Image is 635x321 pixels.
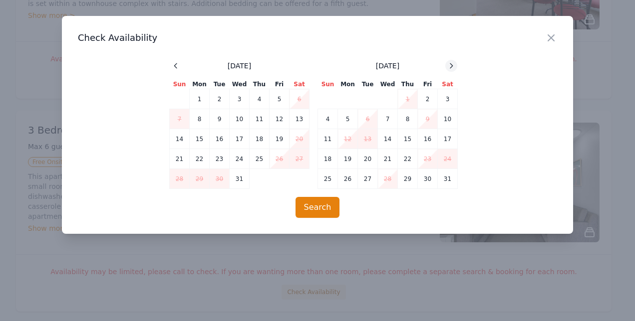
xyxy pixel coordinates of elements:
td: 17 [230,129,250,149]
td: 26 [270,149,290,169]
td: 28 [378,169,398,189]
button: Search [296,197,340,218]
th: Thu [250,80,270,89]
td: 10 [230,109,250,129]
span: [DATE] [228,61,251,71]
td: 20 [290,129,310,149]
td: 16 [210,129,230,149]
td: 31 [230,169,250,189]
td: 15 [190,129,210,149]
td: 8 [190,109,210,129]
td: 13 [358,129,378,149]
td: 18 [250,129,270,149]
th: Fri [418,80,438,89]
td: 11 [318,129,338,149]
span: [DATE] [376,61,399,71]
th: Thu [398,80,418,89]
td: 30 [418,169,438,189]
td: 26 [338,169,358,189]
td: 9 [418,109,438,129]
td: 29 [190,169,210,189]
td: 3 [230,89,250,109]
td: 25 [318,169,338,189]
td: 18 [318,149,338,169]
th: Tue [358,80,378,89]
td: 2 [210,89,230,109]
th: Mon [338,80,358,89]
td: 23 [210,149,230,169]
td: 22 [398,149,418,169]
td: 14 [378,129,398,149]
th: Sat [438,80,458,89]
th: Mon [190,80,210,89]
td: 7 [378,109,398,129]
td: 5 [270,89,290,109]
td: 17 [438,129,458,149]
td: 31 [438,169,458,189]
h3: Check Availability [78,32,557,44]
td: 10 [438,109,458,129]
td: 4 [318,109,338,129]
td: 6 [290,89,310,109]
td: 21 [378,149,398,169]
td: 8 [398,109,418,129]
td: 6 [358,109,378,129]
td: 29 [398,169,418,189]
td: 9 [210,109,230,129]
td: 1 [190,89,210,109]
th: Wed [230,80,250,89]
th: Tue [210,80,230,89]
td: 20 [358,149,378,169]
td: 24 [438,149,458,169]
td: 5 [338,109,358,129]
td: 27 [358,169,378,189]
td: 12 [270,109,290,129]
td: 3 [438,89,458,109]
td: 24 [230,149,250,169]
th: Wed [378,80,398,89]
td: 1 [398,89,418,109]
td: 30 [210,169,230,189]
td: 28 [170,169,190,189]
td: 21 [170,149,190,169]
td: 19 [270,129,290,149]
td: 19 [338,149,358,169]
td: 15 [398,129,418,149]
td: 16 [418,129,438,149]
th: Fri [270,80,290,89]
td: 23 [418,149,438,169]
td: 4 [250,89,270,109]
td: 11 [250,109,270,129]
td: 27 [290,149,310,169]
td: 12 [338,129,358,149]
td: 2 [418,89,438,109]
th: Sat [290,80,310,89]
td: 25 [250,149,270,169]
td: 22 [190,149,210,169]
td: 14 [170,129,190,149]
td: 13 [290,109,310,129]
th: Sun [318,80,338,89]
td: 7 [170,109,190,129]
th: Sun [170,80,190,89]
